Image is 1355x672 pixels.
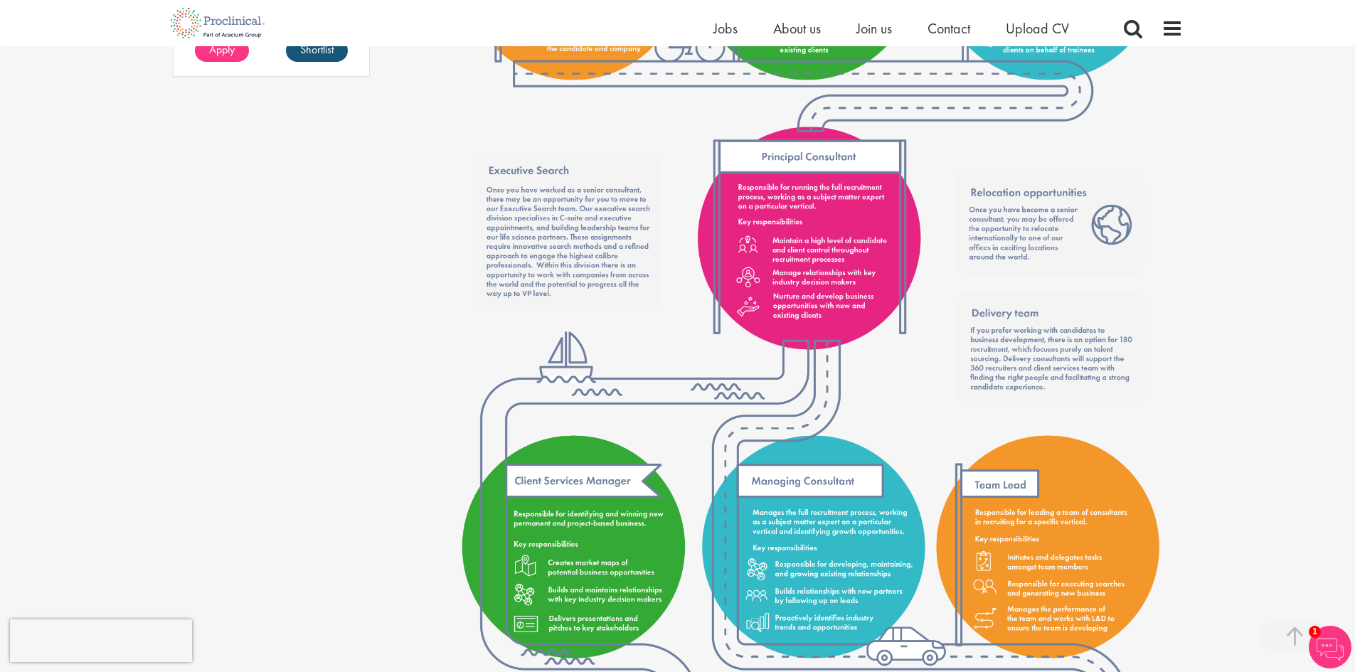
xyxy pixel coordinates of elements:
[10,619,192,662] iframe: reCAPTCHA
[713,19,738,38] a: Jobs
[195,39,249,62] a: Apply
[209,42,235,57] span: Apply
[441,420,1172,434] a: Infographic: How can you grow your recruitment career at Proclinical?
[1309,626,1321,638] span: 1
[286,39,348,62] a: Shortlist
[1006,19,1069,38] a: Upload CV
[856,19,892,38] a: Join us
[773,19,821,38] a: About us
[928,19,970,38] a: Contact
[1309,626,1351,668] img: Chatbot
